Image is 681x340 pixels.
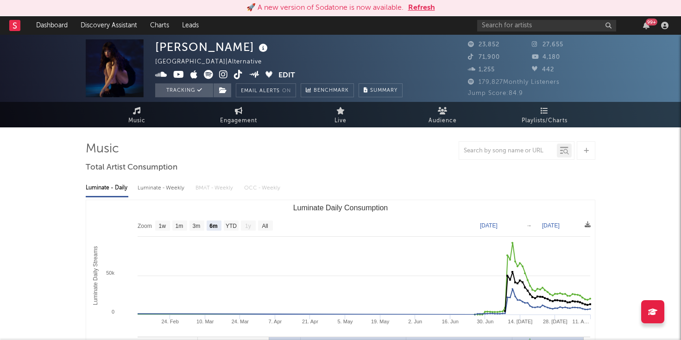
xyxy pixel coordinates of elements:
button: 99+ [643,22,649,29]
text: 21. Apr [302,319,318,324]
div: Luminate - Daily [86,180,128,196]
text: 1y [245,223,251,229]
text: 7. Apr [269,319,282,324]
div: Luminate - Weekly [138,180,186,196]
a: Leads [176,16,205,35]
text: 50k [106,270,114,276]
text: [DATE] [480,222,498,229]
a: Engagement [188,102,290,127]
text: 5. May [338,319,353,324]
input: Search for artists [477,20,616,31]
span: 442 [532,67,554,73]
div: [GEOGRAPHIC_DATA] | Alternative [155,57,272,68]
a: Discovery Assistant [74,16,144,35]
text: 3m [193,223,201,229]
div: 🚀 A new version of Sodatone is now available. [246,2,404,13]
span: 179,827 Monthly Listeners [468,79,560,85]
text: 30. Jun [477,319,493,324]
button: Refresh [408,2,435,13]
text: 28. [DATE] [543,319,567,324]
span: Music [128,115,145,126]
text: 14. [DATE] [508,319,532,324]
text: 19. May [371,319,390,324]
span: Engagement [220,115,257,126]
span: Summary [370,88,397,93]
a: Charts [144,16,176,35]
text: 11. A… [573,319,589,324]
input: Search by song name or URL [459,147,557,155]
span: Benchmark [314,85,349,96]
span: 27,655 [532,42,563,48]
text: [DATE] [542,222,560,229]
a: Benchmark [301,83,354,97]
span: Live [334,115,347,126]
text: Luminate Daily Streams [92,246,99,305]
a: Playlists/Charts [493,102,595,127]
button: Summary [359,83,403,97]
text: 24. Mar [232,319,249,324]
text: 16. Jun [442,319,459,324]
text: All [262,223,268,229]
span: Playlists/Charts [522,115,567,126]
span: 4,180 [532,54,560,60]
a: Music [86,102,188,127]
text: Luminate Daily Consumption [293,204,388,212]
text: 0 [112,309,114,315]
div: [PERSON_NAME] [155,39,270,55]
text: 10. Mar [196,319,214,324]
a: Live [290,102,391,127]
button: Tracking [155,83,213,97]
span: Audience [429,115,457,126]
em: On [282,88,291,94]
text: 2. Jun [408,319,422,324]
a: Dashboard [30,16,74,35]
text: Zoom [138,223,152,229]
span: 1,255 [468,67,495,73]
text: → [526,222,532,229]
button: Edit [278,70,295,82]
text: 1m [176,223,183,229]
text: YTD [226,223,237,229]
a: Audience [391,102,493,127]
div: 99 + [646,19,657,25]
text: 1w [159,223,166,229]
span: 71,900 [468,54,500,60]
span: Total Artist Consumption [86,162,177,173]
span: Jump Score: 84.9 [468,90,523,96]
text: 24. Feb [162,319,179,324]
span: 23,852 [468,42,499,48]
button: Email AlertsOn [236,83,296,97]
text: 6m [209,223,217,229]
